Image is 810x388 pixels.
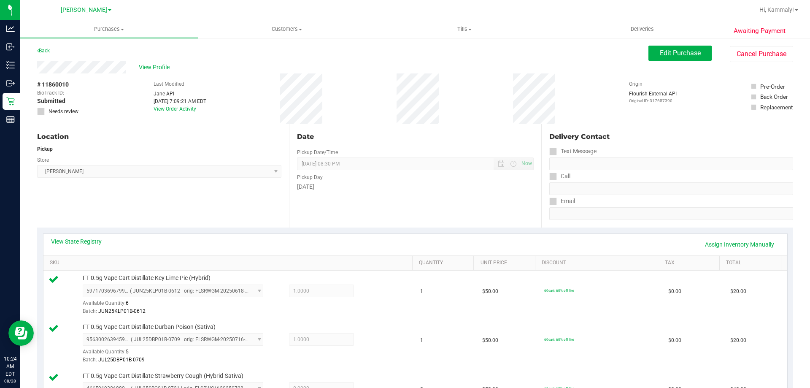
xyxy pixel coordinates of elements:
span: 60cart: 60% off line [544,337,574,342]
strong: Pickup [37,146,53,152]
span: Hi, Kammaly! [759,6,794,13]
a: Discount [542,260,655,266]
span: [PERSON_NAME] [61,6,107,14]
button: Cancel Purchase [730,46,793,62]
span: FT 0.5g Vape Cart Distillate Strawberry Cough (Hybrid-Sativa) [83,372,243,380]
label: Last Modified [154,80,184,88]
span: Batch: [83,308,97,314]
span: 6 [126,300,129,306]
a: View Order Activity [154,106,196,112]
div: [DATE] [297,182,533,191]
span: $0.00 [668,288,681,296]
inline-svg: Retail [6,97,15,106]
span: JUL25DBP01B-0709 [98,357,145,363]
div: Available Quantity: [83,297,273,314]
span: - [66,89,67,97]
input: Format: (999) 999-9999 [549,157,793,170]
a: Total [726,260,778,266]
inline-svg: Inventory [6,61,15,69]
inline-svg: Inbound [6,43,15,51]
span: 1 [420,336,423,345]
label: Email [549,195,575,207]
span: # 11860010 [37,80,69,89]
span: $20.00 [730,288,746,296]
inline-svg: Analytics [6,24,15,33]
inline-svg: Outbound [6,79,15,87]
div: Date [297,132,533,142]
div: Flourish External API [629,90,677,104]
input: Format: (999) 999-9999 [549,182,793,195]
span: FT 0.5g Vape Cart Distillate Durban Poison (Sativa) [83,323,216,331]
iframe: Resource center [8,320,34,346]
span: Edit Purchase [660,49,701,57]
p: Original ID: 317657390 [629,98,677,104]
label: Pickup Date/Time [297,149,338,156]
div: Back Order [760,92,788,101]
a: Customers [198,20,375,38]
span: 60cart: 60% off line [544,288,574,293]
span: BioTrack ID: [37,89,64,97]
span: Awaiting Payment [734,26,786,36]
span: Batch: [83,357,97,363]
label: Text Message [549,145,597,157]
div: Delivery Contact [549,132,793,142]
span: Deliveries [619,25,665,33]
a: Deliveries [553,20,731,38]
span: Tills [376,25,553,33]
label: Pickup Day [297,174,323,181]
a: Back [37,48,50,54]
a: Tax [665,260,716,266]
a: Assign Inventory Manually [699,237,780,252]
span: FT 0.5g Vape Cart Distillate Key Lime Pie (Hybrid) [83,274,211,282]
div: Replacement [760,103,793,111]
p: 10:24 AM EDT [4,355,16,378]
span: $20.00 [730,336,746,345]
span: Purchases [20,25,198,33]
a: SKU [50,260,409,266]
a: Tills [375,20,553,38]
button: Edit Purchase [648,46,712,61]
inline-svg: Reports [6,115,15,124]
span: $0.00 [668,336,681,345]
a: View State Registry [51,237,102,246]
label: Store [37,156,49,164]
label: Origin [629,80,643,88]
span: Needs review [49,108,78,115]
a: Unit Price [481,260,532,266]
span: 5 [126,349,129,355]
a: Purchases [20,20,198,38]
span: Submitted [37,97,65,106]
span: $50.00 [482,336,498,345]
span: 1 [420,288,423,296]
span: View Profile [139,63,173,72]
div: Available Quantity: [83,346,273,362]
p: 08/28 [4,378,16,384]
span: JUN25KLP01B-0612 [98,308,146,314]
div: [DATE] 7:09:21 AM EDT [154,98,206,105]
div: Jane API [154,90,206,98]
div: Location [37,132,281,142]
div: Pre-Order [760,82,785,91]
span: Customers [198,25,375,33]
a: Quantity [419,260,470,266]
span: $50.00 [482,288,498,296]
label: Call [549,170,570,182]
